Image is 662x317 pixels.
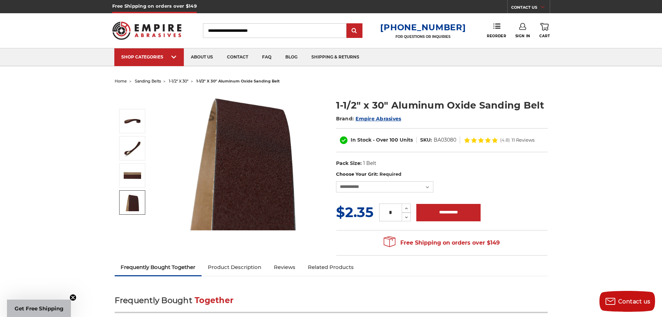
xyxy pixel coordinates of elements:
span: 100 [390,137,398,143]
span: Cart [539,34,550,38]
a: Product Description [202,260,268,275]
a: Frequently Bought Together [115,260,202,275]
span: Sign In [515,34,530,38]
dt: Pack Size: [336,160,362,167]
span: Together [195,295,234,305]
span: $2.35 [336,204,374,221]
dd: BA03080 [434,136,456,144]
a: sanding belts [135,79,161,84]
a: Empire Abrasives [355,116,401,122]
a: Related Products [302,260,360,275]
span: Get Free Shipping [15,305,64,312]
button: Contact us [599,291,655,312]
a: [PHONE_NUMBER] [380,22,466,32]
img: 1-1/2" x 30" - Aluminum Oxide Sanding Belt [124,194,141,211]
span: Units [400,137,413,143]
img: 1-1/2" x 30" Sanding Belt - Aluminum Oxide [174,91,313,230]
img: Empire Abrasives [112,17,182,44]
small: Required [379,171,401,177]
span: Contact us [618,298,651,305]
img: 1-1/2" x 30" Sanding Belt - Aluminum Oxide [124,112,141,130]
button: Close teaser [70,294,76,301]
label: Choose Your Grit: [336,171,548,178]
p: FOR QUESTIONS OR INQUIRIES [380,34,466,39]
a: Reorder [487,23,506,38]
span: Reorder [487,34,506,38]
span: 1-1/2" x 30" aluminum oxide sanding belt [196,79,280,84]
a: home [115,79,127,84]
a: faq [255,48,278,66]
h1: 1-1/2" x 30" Aluminum Oxide Sanding Belt [336,98,548,112]
span: In Stock [351,137,371,143]
dd: 1 Belt [363,160,376,167]
a: contact [220,48,255,66]
a: about us [184,48,220,66]
a: Cart [539,23,550,38]
a: CONTACT US [511,3,550,13]
span: Brand: [336,116,354,122]
a: 1-1/2" x 30" [169,79,188,84]
a: shipping & returns [304,48,366,66]
span: Frequently Bought [115,295,192,305]
img: 1-1/2" x 30" AOX Sanding Belt [124,167,141,184]
span: 11 Reviews [512,138,534,142]
a: Reviews [268,260,302,275]
a: blog [278,48,304,66]
img: 1-1/2" x 30" Aluminum Oxide Sanding Belt [124,140,141,157]
span: - Over [373,137,388,143]
span: Free Shipping on orders over $149 [384,236,500,250]
dt: SKU: [420,136,432,144]
span: (4.8) [500,138,510,142]
div: Get Free ShippingClose teaser [7,300,71,317]
input: Submit [348,24,361,38]
div: SHOP CATEGORIES [121,54,177,60]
